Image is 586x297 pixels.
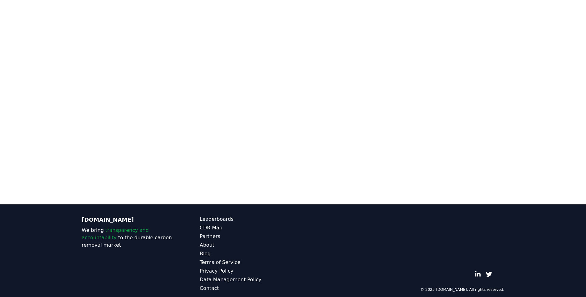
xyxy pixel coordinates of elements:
a: About [200,241,293,249]
a: Partners [200,233,293,240]
a: LinkedIn [475,271,481,277]
p: © 2025 [DOMAIN_NAME]. All rights reserved. [420,287,504,292]
p: [DOMAIN_NAME] [82,215,175,224]
a: Data Management Policy [200,276,293,283]
a: Terms of Service [200,259,293,266]
a: Contact [200,285,293,292]
a: Leaderboards [200,215,293,223]
span: transparency and accountability [82,227,149,241]
p: We bring to the durable carbon removal market [82,227,175,249]
a: CDR Map [200,224,293,232]
a: Blog [200,250,293,257]
a: Privacy Policy [200,267,293,275]
a: Twitter [486,271,492,277]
